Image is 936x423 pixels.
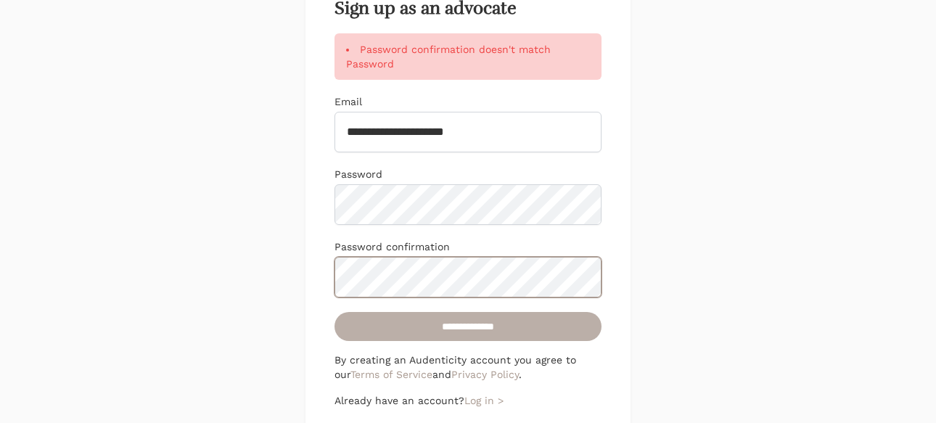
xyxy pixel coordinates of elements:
[334,393,602,408] p: Already have an account?
[464,395,504,406] a: Log in >
[334,353,602,382] p: By creating an Audenticity account you agree to our and .
[346,42,590,71] li: Password confirmation doesn't match Password
[334,96,362,107] label: Email
[334,241,450,252] label: Password confirmation
[350,369,432,380] a: Terms of Service
[451,369,519,380] a: Privacy Policy
[334,168,382,180] label: Password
